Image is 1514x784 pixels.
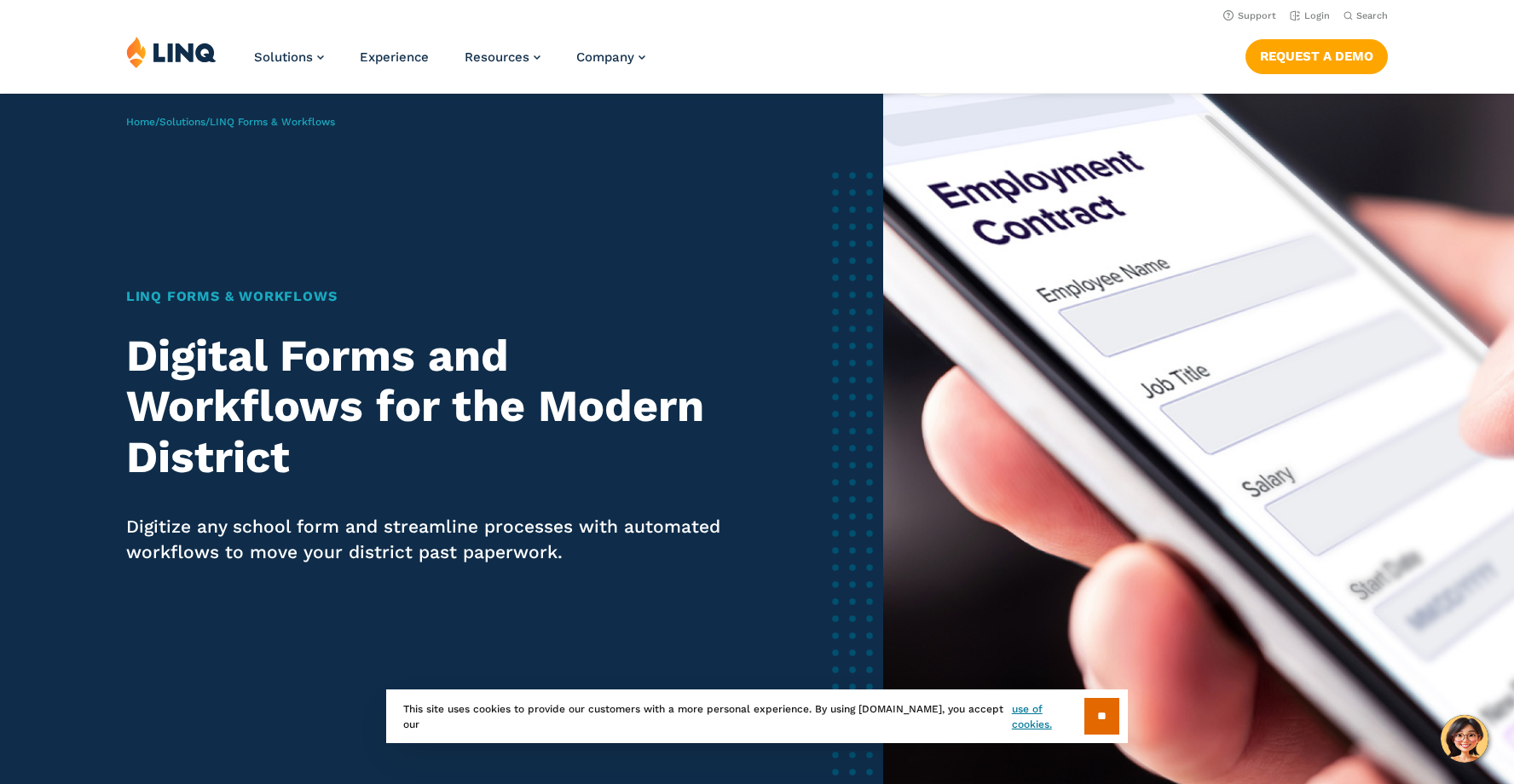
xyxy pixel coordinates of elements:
button: Hello, have a question? Let’s chat. [1441,715,1488,763]
a: Login [1290,10,1330,21]
img: LINQ | K‑12 Software [126,36,217,68]
a: Solutions [159,116,205,128]
span: Search [1356,10,1388,21]
span: Resources [465,49,529,65]
p: Digitize any school form and streamline processes with automated workflows to move your district ... [126,514,723,565]
span: LINQ Forms & Workflows [210,116,335,128]
a: Solutions [254,49,324,65]
a: Resources [465,49,540,65]
h2: Digital Forms and Workflows for the Modern District [126,331,723,483]
a: Home [126,116,155,128]
a: Support [1223,10,1276,21]
span: Solutions [254,49,313,65]
nav: Primary Navigation [254,36,645,92]
a: Company [576,49,645,65]
h1: LINQ Forms & Workflows [126,286,723,307]
a: Request a Demo [1245,39,1388,73]
div: This site uses cookies to provide our customers with a more personal experience. By using [DOMAIN... [386,689,1128,743]
span: Company [576,49,634,65]
nav: Button Navigation [1245,36,1388,73]
a: Experience [360,49,429,65]
span: / / [126,116,335,128]
a: use of cookies. [1012,701,1084,732]
button: Open Search Bar [1344,9,1388,22]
